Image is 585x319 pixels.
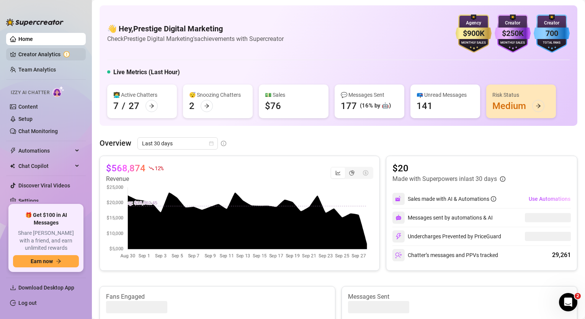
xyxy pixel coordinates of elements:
img: svg%3e [395,215,402,221]
div: 29,261 [552,251,571,260]
div: Creator [534,20,570,27]
img: gold-badge-CigiZidd.svg [456,15,492,53]
div: Undercharges Prevented by PriceGuard [392,230,501,243]
a: Settings [18,198,39,204]
span: Share [PERSON_NAME] with a friend, and earn unlimited rewards [13,229,79,252]
div: Total Fans [534,41,570,46]
button: Earn nowarrow-right [13,255,79,267]
span: 12 % [155,164,163,172]
article: Check Prestige Digital Marketing's achievements with Supercreator [107,34,284,44]
article: Made with Superpowers in last 30 days [392,174,497,184]
span: Use Automations [529,196,570,202]
div: 💵 Sales [265,91,322,99]
h5: Live Metrics (Last Hour) [113,68,180,77]
div: segmented control [330,167,373,179]
article: Overview [100,137,131,149]
span: Automations [18,145,73,157]
article: Messages Sent [348,293,571,301]
div: $900K [456,28,492,39]
div: 141 [417,100,433,112]
div: Monthly Sales [495,41,531,46]
span: Izzy AI Chatter [11,89,49,96]
a: Log out [18,300,37,306]
span: thunderbolt [10,148,16,154]
div: 👩‍💻 Active Chatters [113,91,171,99]
img: svg%3e [395,233,402,240]
a: Chat Monitoring [18,128,58,134]
img: Chat Copilot [10,163,15,169]
div: Monthly Sales [456,41,492,46]
img: svg%3e [395,195,402,202]
div: 7 [113,100,119,112]
div: 📪 Unread Messages [417,91,474,99]
div: Creator [495,20,531,27]
span: arrow-right [536,103,541,109]
a: Setup [18,116,33,122]
img: blue-badge-DgoSNQY1.svg [534,15,570,53]
span: arrow-right [204,103,209,109]
div: 177 [341,100,357,112]
span: info-circle [500,176,505,182]
img: AI Chatter [52,86,64,97]
a: Creator Analytics exclamation-circle [18,48,80,60]
h4: 👋 Hey, Prestige Digital Marketing [107,23,284,34]
div: $250K [495,28,531,39]
article: Revenue [106,174,163,184]
span: Chat Copilot [18,160,73,172]
span: calendar [209,141,214,146]
span: pie-chart [349,170,355,176]
span: fall [149,166,154,171]
span: Last 30 days [142,138,213,149]
button: Use Automations [528,193,571,205]
div: Sales made with AI & Automations [408,195,496,203]
div: 27 [129,100,139,112]
span: 2 [575,293,581,299]
article: Fans Engaged [106,293,329,301]
img: purple-badge-B9DA21FR.svg [495,15,531,53]
a: Home [18,36,33,42]
span: info-circle [491,196,496,202]
img: logo-BBDzfeDw.svg [6,18,64,26]
a: Content [18,104,38,110]
span: dollar-circle [363,170,368,176]
span: arrow-right [149,103,154,109]
div: 💬 Messages Sent [341,91,398,99]
div: Messages sent by automations & AI [392,212,493,224]
span: download [10,285,16,291]
div: Risk Status [492,91,550,99]
span: arrow-right [56,259,61,264]
div: $76 [265,100,281,112]
span: Earn now [31,258,53,264]
article: $20 [392,162,505,174]
div: (16% by 🤖) [360,101,391,111]
span: 🎁 Get $100 in AI Messages [13,212,79,226]
iframe: Intercom live chat [559,293,577,311]
div: Chatter’s messages and PPVs tracked [392,249,498,261]
a: Team Analytics [18,67,56,73]
a: Discover Viral Videos [18,182,70,189]
img: svg%3e [395,252,402,259]
div: 2 [189,100,194,112]
span: Download Desktop App [18,285,74,291]
div: 😴 Snoozing Chatters [189,91,247,99]
div: 700 [534,28,570,39]
div: Agency [456,20,492,27]
article: $568,874 [106,162,145,174]
span: line-chart [335,170,341,176]
span: info-circle [221,141,226,146]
